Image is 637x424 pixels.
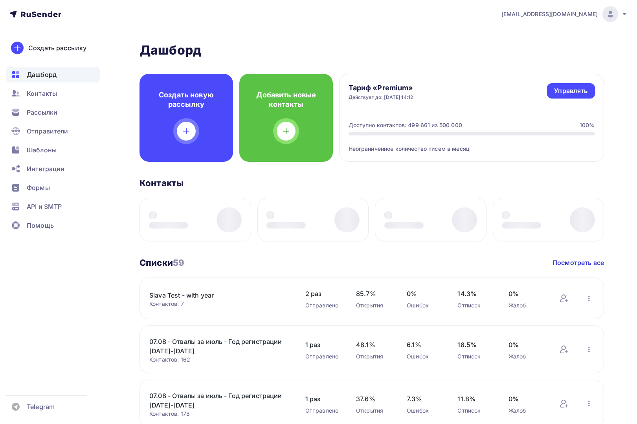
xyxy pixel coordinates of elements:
[457,353,492,360] div: Отписок
[6,180,100,196] a: Формы
[580,121,595,129] div: 100%
[554,86,587,95] div: Управлять
[173,258,184,268] span: 59
[149,300,290,308] div: Контактов: 7
[27,183,50,192] span: Формы
[349,135,595,153] div: Неограниченное количество писем в месяц
[356,394,391,404] span: 37.6%
[27,402,55,411] span: Telegram
[356,353,391,360] div: Открытия
[27,221,54,230] span: Помощь
[547,83,595,99] a: Управлять
[305,340,340,349] span: 1 раз
[407,289,442,298] span: 0%
[356,302,391,309] div: Открытия
[501,6,628,22] a: [EMAIL_ADDRESS][DOMAIN_NAME]
[305,302,340,309] div: Отправлено
[27,202,62,211] span: API и SMTP
[508,394,543,404] span: 0%
[6,104,100,120] a: Рассылки
[149,356,290,364] div: Контактов: 162
[149,291,283,300] a: Slava Test - with year
[140,42,604,58] h2: Дашборд
[27,145,57,155] span: Шаблоны
[508,340,543,349] span: 0%
[27,108,57,117] span: Рассылки
[457,407,492,415] div: Отписок
[305,289,340,298] span: 2 раз
[305,353,340,360] div: Отправлено
[6,86,100,101] a: Контакты
[553,258,604,267] a: Посмотреть все
[28,43,86,53] div: Создать рассылку
[152,90,220,109] h4: Создать новую рассылку
[356,340,391,349] span: 48.1%
[305,407,340,415] div: Отправлено
[508,302,543,309] div: Жалоб
[501,10,598,18] span: [EMAIL_ADDRESS][DOMAIN_NAME]
[349,121,462,129] div: Доступно контактов: 499 661 из 500 000
[457,394,492,404] span: 11.8%
[27,126,68,136] span: Отправители
[356,407,391,415] div: Открытия
[457,302,492,309] div: Отписок
[305,394,340,404] span: 1 раз
[407,394,442,404] span: 7.3%
[349,94,413,101] div: Действует до: [DATE] 14:12
[407,302,442,309] div: Ошибок
[407,340,442,349] span: 6.1%
[349,83,413,93] h4: Тариф «Premium»
[407,407,442,415] div: Ошибок
[27,89,57,98] span: Контакты
[140,177,184,188] h3: Контакты
[508,353,543,360] div: Жалоб
[149,391,283,410] a: 07.08 - Отвалы за июль - Год регистрации [DATE]-[DATE]
[407,353,442,360] div: Ошибок
[457,289,492,298] span: 14.3%
[149,337,283,356] a: 07.08 - Отвалы за июль - Год регистрации [DATE]-[DATE]
[457,340,492,349] span: 18.5%
[252,90,320,109] h4: Добавить новые контакты
[27,164,64,174] span: Интеграции
[6,67,100,82] a: Дашборд
[140,257,184,268] h3: Списки
[508,407,543,415] div: Жалоб
[6,142,100,158] a: Шаблоны
[508,289,543,298] span: 0%
[356,289,391,298] span: 85.7%
[27,70,57,79] span: Дашборд
[149,410,290,418] div: Контактов: 178
[6,123,100,139] a: Отправители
